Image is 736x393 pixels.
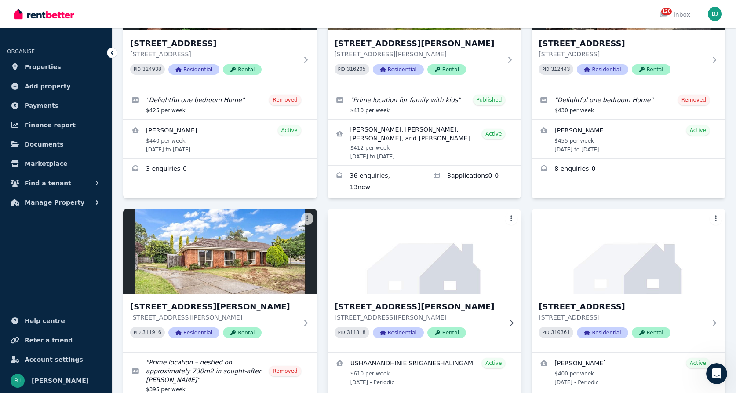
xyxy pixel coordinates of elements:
a: Edit listing: Delightful one bedroom Home [532,89,725,119]
div: Jeremy says… [7,18,169,109]
textarea: Message… [7,270,168,285]
div: Bom says… [7,121,169,173]
a: View details for Niamh Cooke [532,120,725,158]
span: Rental [427,64,466,75]
a: 54 Westmoreland Road, Sunshine North[STREET_ADDRESS][PERSON_NAME][STREET_ADDRESS][PERSON_NAME]PID... [328,209,521,352]
span: Rental [427,327,466,338]
a: View details for Gordon Smith [123,120,317,158]
span: 128 [661,8,672,15]
span: Residential [168,327,219,338]
button: Emoji picker [14,288,21,295]
span: Rental [223,327,262,338]
button: Home [138,4,154,20]
a: View details for USHAANANDHINIE SRIGANESHALINGAM [328,353,521,391]
span: Refer a friend [25,335,73,345]
img: RentBetter [14,7,74,21]
h3: [STREET_ADDRESS][PERSON_NAME] [335,37,502,50]
button: Upload attachment [42,288,49,295]
h3: [STREET_ADDRESS] [539,37,706,50]
span: Properties [25,62,61,72]
div: [PERSON_NAME] + The RentBetter Team [14,79,137,96]
div: Rochelle says… [7,205,169,287]
span: Residential [373,327,424,338]
span: Find a tenant [25,178,71,188]
h1: The RentBetter Team [43,8,116,15]
a: View details for Keren Smith [532,353,725,391]
small: PID [338,67,345,72]
span: Residential [577,327,628,338]
span: Residential [577,64,628,75]
a: Enquiries for 2/282 Langridge Street, Abbotsford [123,159,317,180]
span: Rental [223,64,262,75]
a: Applications for 57 Hilton Way, Melton West [424,166,521,198]
div: Cheers, [14,71,137,80]
p: [STREET_ADDRESS] [539,313,706,322]
span: Residential [168,64,219,75]
p: [STREET_ADDRESS] [130,50,298,59]
div: Hi I was able to clone inspection report previously but now I can't clone entry report for U5/1 L... [39,126,162,161]
div: Close [154,4,170,19]
h3: [STREET_ADDRESS][PERSON_NAME] [335,301,502,313]
p: [STREET_ADDRESS] [539,50,706,59]
small: PID [542,330,549,335]
a: Enquiries for 57 Hilton Way, Melton West [328,166,424,198]
img: 25 Hilton Way, Melton West [123,209,317,294]
span: Residential [373,64,424,75]
span: Rental [632,327,670,338]
button: go back [6,4,22,20]
img: unit 6/1 Larnoo Avenue, Brunswick West [532,209,725,294]
span: Account settings [25,354,83,365]
div: joined the conversation [38,187,150,195]
a: Edit listing: Prime location for family with kids [328,89,521,119]
span: Rental [632,64,670,75]
code: 311916 [142,330,161,336]
a: Documents [7,136,105,153]
code: 312443 [551,66,570,73]
img: Profile image for Rochelle [26,186,35,195]
button: Start recording [56,288,63,295]
span: ORGANISE [7,48,35,55]
span: Manage Property [25,197,84,208]
div: Hi Bom, [PERSON_NAME] here just jumping in for [PERSON_NAME]. I’ve cloned the condition report, a... [14,210,137,245]
b: [PERSON_NAME] [38,187,87,194]
span: Finance report [25,120,76,130]
p: [STREET_ADDRESS][PERSON_NAME] [335,313,502,322]
img: Bom Jin [11,374,25,388]
a: unit 6/1 Larnoo Avenue, Brunswick West[STREET_ADDRESS][STREET_ADDRESS]PID 310361ResidentialRental [532,209,725,352]
a: Refer a friend [7,331,105,349]
div: [DATE] [7,173,169,185]
small: PID [134,330,141,335]
button: Send a message… [151,285,165,299]
img: 54 Westmoreland Road, Sunshine North [323,207,526,296]
a: 25 Hilton Way, Melton West[STREET_ADDRESS][PERSON_NAME][STREET_ADDRESS][PERSON_NAME]PID 311916Res... [123,209,317,352]
img: Profile image for The RentBetter Team [25,5,39,19]
code: 316205 [347,66,366,73]
button: Find a tenant [7,174,105,192]
a: Add property [7,77,105,95]
button: More options [505,213,517,225]
a: Payments [7,97,105,114]
code: 311818 [347,330,366,336]
a: Edit listing: Delightful one bedroom Home [123,89,317,119]
h3: [STREET_ADDRESS] [539,301,706,313]
a: View details for Gloria Patelesio, Raylee Lafaele, Vanessa Patelesio, and Peti Lauese [328,120,521,165]
button: Manage Property [7,194,105,211]
button: Gif picker [28,288,35,295]
div: Hi I was able to clone inspection report previously but now I can't clone entry report for U5/1 L... [32,121,169,166]
a: Finance report [7,116,105,134]
a: Help centre [7,312,105,330]
div: [DATE] [7,109,169,121]
span: Payments [25,100,58,111]
span: [PERSON_NAME] [32,375,89,386]
img: Bom Jin [708,7,722,21]
a: Enquiries for unit 1/1 Larnoo Avenue, Brunswick West [532,159,725,180]
div: Hi Bom, I know there are a few features relating to this coming soon, but let me double check wit... [7,18,144,102]
h3: [STREET_ADDRESS] [130,37,298,50]
p: [STREET_ADDRESS][PERSON_NAME] [130,313,298,322]
div: Rochelle says… [7,185,169,205]
span: Add property [25,81,71,92]
div: Hi Bom, I know there are a few features relating to this coming soon, but let me double check wit... [14,23,137,66]
span: Help centre [25,316,65,326]
div: Inbox [659,10,690,19]
button: More options [710,213,722,225]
